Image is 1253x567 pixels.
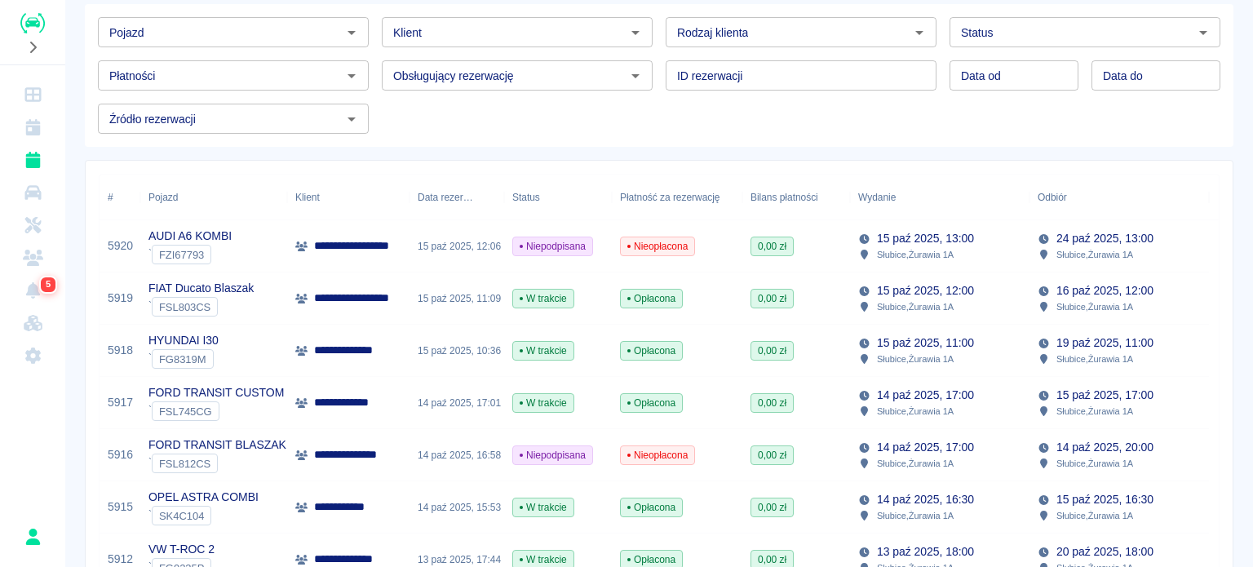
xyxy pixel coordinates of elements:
[20,37,45,58] button: Rozwiń nawigację
[108,237,133,255] a: 5920
[1029,175,1209,220] div: Odbiór
[513,396,573,410] span: W trakcie
[340,108,363,131] button: Otwórz
[7,78,59,111] a: Dashboard
[621,396,682,410] span: Opłacona
[896,186,919,209] button: Sort
[621,552,682,567] span: Opłacona
[7,339,59,372] a: Ustawienia
[877,387,974,404] p: 14 paź 2025, 17:00
[410,325,504,377] div: 15 paź 2025, 10:36
[108,342,133,359] a: 5918
[750,175,818,220] div: Bilans płatności
[7,144,59,176] a: Rezerwacje
[42,277,54,293] span: 5
[7,274,59,307] a: Powiadomienia
[1192,21,1215,44] button: Otwórz
[410,481,504,534] div: 14 paź 2025, 15:53
[148,436,286,454] p: FORD TRANSIT BLASZAK
[148,297,254,317] div: `
[153,249,210,261] span: FZI67793
[153,405,219,418] span: FSL745CG
[877,456,954,471] p: Słubice , Żurawia 1A
[1056,439,1153,456] p: 14 paź 2025, 20:00
[140,175,287,220] div: Pojazd
[950,60,1078,91] input: DD.MM.YYYY
[148,175,178,220] div: Pojazd
[148,349,219,369] div: `
[877,508,954,523] p: Słubice , Żurawia 1A
[850,175,1029,220] div: Wydanie
[751,500,793,515] span: 0,00 zł
[287,175,410,220] div: Klient
[7,307,59,339] a: Widget WWW
[751,396,793,410] span: 0,00 zł
[295,175,320,220] div: Klient
[512,175,540,220] div: Status
[513,500,573,515] span: W trakcie
[410,175,504,220] div: Data rezerwacji
[340,21,363,44] button: Otwórz
[877,247,954,262] p: Słubice , Żurawia 1A
[1056,299,1133,314] p: Słubice , Żurawia 1A
[1056,543,1153,560] p: 20 paź 2025, 18:00
[1056,404,1133,419] p: Słubice , Żurawia 1A
[473,186,496,209] button: Sort
[877,230,974,247] p: 15 paź 2025, 13:00
[7,111,59,144] a: Kalendarz
[1056,230,1153,247] p: 24 paź 2025, 13:00
[7,209,59,241] a: Serwisy
[858,175,896,220] div: Wydanie
[1056,282,1153,299] p: 16 paź 2025, 12:00
[1091,60,1220,91] input: DD.MM.YYYY
[108,175,113,220] div: #
[410,429,504,481] div: 14 paź 2025, 16:58
[513,343,573,358] span: W trakcie
[513,291,573,306] span: W trakcie
[621,500,682,515] span: Opłacona
[877,282,974,299] p: 15 paź 2025, 12:00
[153,353,213,365] span: FG8319M
[153,510,210,522] span: SK4C104
[751,239,793,254] span: 0,00 zł
[148,401,284,421] div: `
[148,245,232,264] div: `
[1056,508,1133,523] p: Słubice , Żurawia 1A
[877,439,974,456] p: 14 paź 2025, 17:00
[15,520,50,554] button: Rafał Płaza
[513,448,592,463] span: Niepodpisana
[877,334,974,352] p: 15 paź 2025, 11:00
[148,280,254,297] p: FIAT Ducato Blaszak
[148,541,215,558] p: VW T-ROC 2
[513,239,592,254] span: Niepodpisana
[148,489,259,506] p: OPEL ASTRA COMBI
[153,301,217,313] span: FSL803CS
[742,175,850,220] div: Bilans płatności
[340,64,363,87] button: Otwórz
[1056,456,1133,471] p: Słubice , Żurawia 1A
[877,491,974,508] p: 14 paź 2025, 16:30
[1038,175,1067,220] div: Odbiór
[1056,352,1133,366] p: Słubice , Żurawia 1A
[621,291,682,306] span: Opłacona
[624,21,647,44] button: Otwórz
[108,290,133,307] a: 5919
[1056,334,1153,352] p: 19 paź 2025, 11:00
[1056,491,1153,508] p: 15 paź 2025, 16:30
[621,239,694,254] span: Nieopłacona
[20,13,45,33] img: Renthelp
[1056,387,1153,404] p: 15 paź 2025, 17:00
[612,175,742,220] div: Płatność za rezerwację
[621,448,694,463] span: Nieopłacona
[751,448,793,463] span: 0,00 zł
[877,543,974,560] p: 13 paź 2025, 18:00
[504,175,612,220] div: Status
[410,220,504,272] div: 15 paź 2025, 12:06
[418,175,473,220] div: Data rezerwacji
[108,446,133,463] a: 5916
[148,384,284,401] p: FORD TRANSIT CUSTOM
[410,377,504,429] div: 14 paź 2025, 17:01
[7,176,59,209] a: Flota
[877,404,954,419] p: Słubice , Żurawia 1A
